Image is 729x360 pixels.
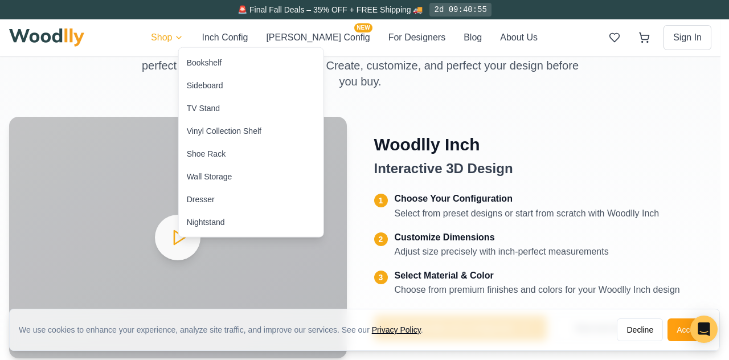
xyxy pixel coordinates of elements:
div: Dresser [187,194,215,205]
div: Sideboard [187,80,223,91]
div: Bookshelf [187,57,222,68]
div: Shoe Rack [187,148,226,159]
div: TV Stand [187,103,220,114]
div: Shop [178,47,324,238]
div: Nightstand [187,216,225,228]
div: Wall Storage [187,171,232,182]
div: Vinyl Collection Shelf [187,125,261,137]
